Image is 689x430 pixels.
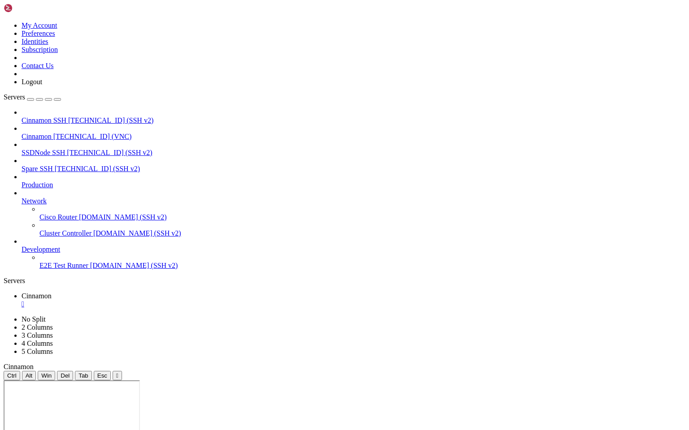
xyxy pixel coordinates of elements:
[39,213,77,221] span: Cisco Router
[22,331,53,339] a: 3 Columns
[22,149,685,157] a: SSDNode SSH [TECHNICAL_ID] (SSH v2)
[39,254,685,270] li: E2E Test Runner [DOMAIN_NAME] (SSH v2)
[22,149,65,156] span: SSDNode SSH
[22,133,685,141] a: Cinnamon [TECHNICAL_ID] (VNC)
[22,30,55,37] a: Preferences
[22,141,685,157] li: SSDNode SSH [TECHNICAL_ID] (SSH v2)
[39,262,685,270] a: E2E Test Runner [DOMAIN_NAME] (SSH v2)
[22,371,36,380] button: Alt
[55,165,140,172] span: [TECHNICAL_ID] (SSH v2)
[39,221,685,237] li: Cluster Controller [DOMAIN_NAME] (SSH v2)
[61,372,70,379] span: Del
[4,4,55,13] img: Shellngn
[75,371,92,380] button: Tab
[22,197,685,205] a: Network
[68,116,153,124] span: [TECHNICAL_ID] (SSH v2)
[22,165,685,173] a: Spare SSH [TECHNICAL_ID] (SSH v2)
[22,292,52,300] span: Cinnamon
[7,372,17,379] span: Ctrl
[22,133,52,140] span: Cinnamon
[39,205,685,221] li: Cisco Router [DOMAIN_NAME] (SSH v2)
[22,116,66,124] span: Cinnamon SSH
[22,173,685,189] li: Production
[22,340,53,347] a: 4 Columns
[116,372,118,379] div: 
[79,213,167,221] span: [DOMAIN_NAME] (SSH v2)
[22,245,685,254] a: Development
[38,371,55,380] button: Win
[57,371,73,380] button: Del
[4,93,25,101] span: Servers
[94,371,111,380] button: Esc
[78,372,88,379] span: Tab
[26,372,33,379] span: Alt
[39,229,685,237] a: Cluster Controller [DOMAIN_NAME] (SSH v2)
[22,125,685,141] li: Cinnamon [TECHNICAL_ID] (VNC)
[4,363,34,370] span: Cinnamon
[22,181,53,189] span: Production
[22,197,47,205] span: Network
[22,116,685,125] a: Cinnamon SSH [TECHNICAL_ID] (SSH v2)
[22,78,42,86] a: Logout
[22,21,57,29] a: My Account
[4,277,685,285] div: Servers
[22,165,53,172] span: Spare SSH
[41,372,52,379] span: Win
[22,292,685,308] a: Cinnamon
[39,229,92,237] span: Cluster Controller
[113,371,122,380] button: 
[4,371,20,380] button: Ctrl
[22,315,46,323] a: No Split
[22,38,48,45] a: Identities
[39,262,88,269] span: E2E Test Runner
[22,323,53,331] a: 2 Columns
[22,348,53,355] a: 5 Columns
[22,300,685,308] a: 
[22,189,685,237] li: Network
[22,157,685,173] li: Spare SSH [TECHNICAL_ID] (SSH v2)
[67,149,152,156] span: [TECHNICAL_ID] (SSH v2)
[93,229,181,237] span: [DOMAIN_NAME] (SSH v2)
[22,108,685,125] li: Cinnamon SSH [TECHNICAL_ID] (SSH v2)
[39,213,685,221] a: Cisco Router [DOMAIN_NAME] (SSH v2)
[22,245,60,253] span: Development
[53,133,132,140] span: [TECHNICAL_ID] (VNC)
[22,237,685,270] li: Development
[22,46,58,53] a: Subscription
[90,262,178,269] span: [DOMAIN_NAME] (SSH v2)
[22,181,685,189] a: Production
[22,62,54,69] a: Contact Us
[97,372,107,379] span: Esc
[4,93,61,101] a: Servers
